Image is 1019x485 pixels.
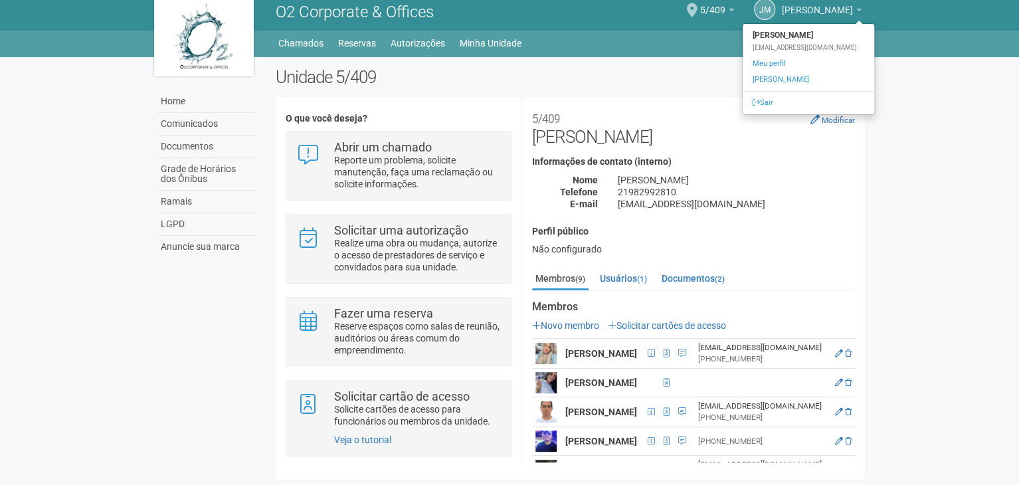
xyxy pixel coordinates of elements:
[535,372,557,393] img: user.png
[570,199,598,209] strong: E-mail
[157,191,256,213] a: Ramais
[743,95,874,111] a: Sair
[296,391,500,427] a: Solicitar cartão de acesso Solicite cartões de acesso para funcionários ou membros da unidade.
[573,175,598,185] strong: Nome
[697,342,827,353] div: [EMAIL_ADDRESS][DOMAIN_NAME]
[334,306,433,320] strong: Fazer uma reserva
[743,56,874,72] a: Meu perfil
[157,90,256,113] a: Home
[560,187,598,197] strong: Telefone
[157,236,256,258] a: Anuncie sua marca
[835,436,843,446] a: Editar membro
[743,72,874,88] a: [PERSON_NAME]
[658,268,728,288] a: Documentos(2)
[296,142,500,190] a: Abrir um chamado Reporte um problema, solicite manutenção, faça uma reclamação ou solicite inform...
[334,389,470,403] strong: Solicitar cartão de acesso
[575,274,585,284] small: (9)
[697,401,827,412] div: [EMAIL_ADDRESS][DOMAIN_NAME]
[782,7,862,17] a: [PERSON_NAME]
[845,407,852,417] a: Excluir membro
[532,320,599,331] a: Novo membro
[334,435,391,445] a: Veja o tutorial
[697,436,827,447] div: [PHONE_NUMBER]
[608,174,865,186] div: [PERSON_NAME]
[334,237,501,273] p: Realize uma obra ou mudança, autorize o acesso de prestadores de serviço e convidados para sua un...
[835,349,843,358] a: Editar membro
[532,157,855,167] h4: Informações de contato (interno)
[460,34,521,52] a: Minha Unidade
[278,34,324,52] a: Chamados
[391,34,445,52] a: Autorizações
[157,213,256,236] a: LGPD
[565,407,637,417] strong: [PERSON_NAME]
[835,378,843,387] a: Editar membro
[532,243,855,255] div: Não configurado
[565,436,637,446] strong: [PERSON_NAME]
[535,431,557,452] img: user.png
[532,107,855,147] h2: [PERSON_NAME]
[334,140,432,154] strong: Abrir um chamado
[715,274,725,284] small: (2)
[334,320,501,356] p: Reserve espaços como salas de reunião, auditórios ou áreas comum do empreendimento.
[296,308,500,356] a: Fazer uma reserva Reserve espaços como salas de reunião, auditórios ou áreas comum do empreendime...
[535,460,557,481] img: user.png
[835,407,843,417] a: Editar membro
[334,223,468,237] strong: Solicitar uma autorização
[334,403,501,427] p: Solicite cartões de acesso para funcionários ou membros da unidade.
[845,378,852,387] a: Excluir membro
[608,198,865,210] div: [EMAIL_ADDRESS][DOMAIN_NAME]
[157,158,256,191] a: Grade de Horários dos Ônibus
[810,114,855,125] a: Modificar
[743,27,874,43] strong: [PERSON_NAME]
[845,349,852,358] a: Excluir membro
[565,348,637,359] strong: [PERSON_NAME]
[532,268,589,290] a: Membros(9)
[276,67,865,87] h2: Unidade 5/409
[535,343,557,364] img: user.png
[637,274,647,284] small: (1)
[822,116,855,125] small: Modificar
[296,225,500,273] a: Solicitar uma autorização Realize uma obra ou mudança, autorize o acesso de prestadores de serviç...
[697,459,827,470] div: [EMAIL_ADDRESS][DOMAIN_NAME]
[334,154,501,190] p: Reporte um problema, solicite manutenção, faça uma reclamação ou solicite informações.
[532,301,855,313] strong: Membros
[532,227,855,237] h4: Perfil público
[697,353,827,365] div: [PHONE_NUMBER]
[157,113,256,136] a: Comunicados
[597,268,650,288] a: Usuários(1)
[608,320,726,331] a: Solicitar cartões de acesso
[697,412,827,423] div: [PHONE_NUMBER]
[338,34,376,52] a: Reservas
[286,114,511,124] h4: O que você deseja?
[157,136,256,158] a: Documentos
[535,401,557,423] img: user.png
[743,43,874,52] div: [EMAIL_ADDRESS][DOMAIN_NAME]
[845,436,852,446] a: Excluir membro
[532,112,560,126] small: 5/409
[700,7,734,17] a: 5/409
[608,186,865,198] div: 21982992810
[565,377,637,388] strong: [PERSON_NAME]
[276,3,434,21] span: O2 Corporate & Offices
